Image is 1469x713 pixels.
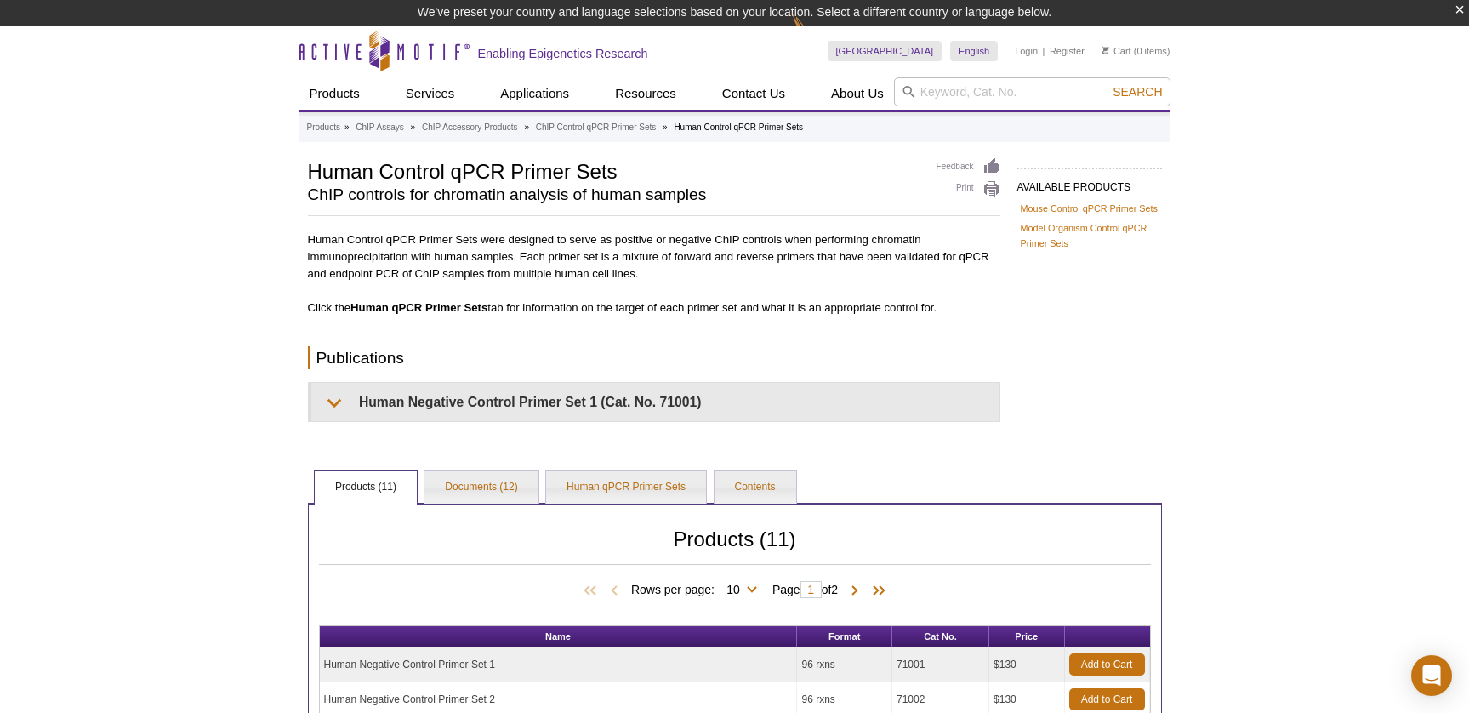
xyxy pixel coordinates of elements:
img: Change Here [792,13,837,53]
p: Human Control qPCR Primer Sets were designed to serve as positive or negative ChIP controls when ... [308,226,1000,282]
a: ChIP Assays [356,120,404,135]
h2: Enabling Epigenetics Research [478,46,648,61]
a: ChIP Accessory Products [422,120,518,135]
a: ChIP Control qPCR Primer Sets [536,120,657,135]
a: English [950,41,998,61]
input: Keyword, Cat. No. [894,77,1170,106]
h2: Publications [308,346,1000,369]
button: Search [1107,84,1167,100]
a: Products [299,77,370,110]
a: Mouse Control qPCR Primer Sets [1021,201,1158,216]
p: Click the tab for information on the target of each primer set and what it is an appropriate cont... [308,299,1000,317]
span: Last Page [863,583,889,600]
span: Rows per page: [631,580,764,597]
a: Print [937,180,1000,199]
summary: Human Negative Control Primer Set 1 (Cat. No. 71001) [311,383,999,421]
span: Previous Page [606,583,623,600]
th: Name [320,626,798,647]
h2: ChIP controls for chromatin analysis of human samples [308,187,920,202]
a: About Us [821,77,894,110]
a: [GEOGRAPHIC_DATA] [828,41,942,61]
a: Contact Us [712,77,795,110]
h1: Human Control qPCR Primer Sets [308,157,920,183]
li: » [344,123,350,132]
td: 71001 [892,647,989,682]
a: Login [1015,45,1038,57]
a: Documents (12) [424,471,538,505]
li: » [411,123,416,132]
a: Register [1050,45,1085,57]
a: Products (11) [315,471,417,505]
th: Cat No. [892,626,989,647]
th: Format [797,626,892,647]
a: Products [307,120,340,135]
a: Resources [605,77,686,110]
h2: Products (11) [319,532,1151,565]
a: Cart [1102,45,1131,57]
h2: AVAILABLE PRODUCTS [1017,168,1162,198]
td: $130 [989,647,1064,682]
span: Search [1113,85,1162,99]
span: Page of [764,581,846,598]
li: | [1043,41,1045,61]
b: Human qPCR Primer Sets [350,301,487,314]
span: First Page [580,583,606,600]
li: » [524,123,529,132]
li: Human Control qPCR Primer Sets [674,123,803,132]
span: 2 [831,583,838,596]
div: Open Intercom Messenger [1411,655,1452,696]
td: 96 rxns [797,647,892,682]
a: Feedback [937,157,1000,176]
span: Next Page [846,583,863,600]
a: Contents [715,471,796,505]
a: Human qPCR Primer Sets [546,471,706,505]
a: Applications [490,77,579,110]
th: Price [989,626,1064,647]
li: » [663,123,668,132]
td: Human Negative Control Primer Set 1 [320,647,798,682]
a: Model Organism Control qPCR Primer Sets [1021,220,1159,251]
img: Your Cart [1102,46,1109,54]
a: Add to Cart [1069,688,1145,710]
a: Add to Cart [1069,653,1145,676]
a: Services [396,77,465,110]
li: (0 items) [1102,41,1170,61]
